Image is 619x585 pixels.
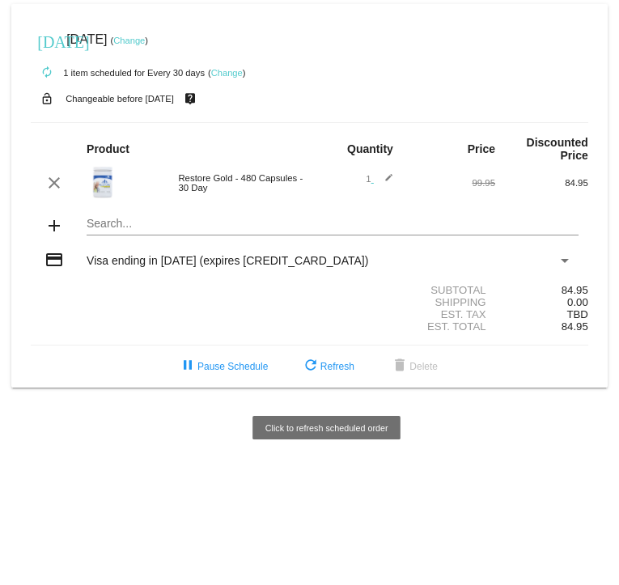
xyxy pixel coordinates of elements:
[468,142,495,155] strong: Price
[495,284,588,296] div: 84.95
[402,178,495,188] div: 99.95
[527,136,588,162] strong: Discounted Price
[37,31,57,50] mat-icon: [DATE]
[495,178,588,188] div: 84.95
[310,320,496,333] div: Est. Total
[562,320,588,333] span: 84.95
[390,357,409,376] mat-icon: delete
[310,284,496,296] div: Subtotal
[87,254,572,267] mat-select: Payment Method
[37,88,57,109] mat-icon: lock_open
[87,254,368,267] span: Visa ending in [DATE] (expires [CREDIT_CARD_DATA])
[87,218,579,231] input: Search...
[310,296,496,308] div: Shipping
[178,357,197,376] mat-icon: pause
[66,32,107,46] span: [DATE]
[301,357,320,376] mat-icon: refresh
[301,361,354,372] span: Refresh
[66,94,174,104] small: Changeable before [DATE]
[180,88,200,109] mat-icon: live_help
[165,352,281,381] button: Pause Schedule
[45,173,64,193] mat-icon: clear
[310,308,496,320] div: Est. Tax
[37,63,57,83] mat-icon: autorenew
[170,173,309,193] div: Restore Gold - 480 Capsules - 30 Day
[87,142,129,155] strong: Product
[45,216,64,235] mat-icon: add
[374,173,393,193] mat-icon: edit
[566,308,587,320] span: TBD
[390,361,438,372] span: Delete
[208,68,246,78] small: ( )
[45,250,64,269] mat-icon: credit_card
[377,352,451,381] button: Delete
[110,36,148,45] small: ( )
[288,352,367,381] button: Refresh
[366,174,393,184] span: 1
[87,166,119,198] img: Restore-Gold.jpg
[567,296,588,308] span: 0.00
[347,142,393,155] strong: Quantity
[211,68,243,78] a: Change
[31,68,205,78] small: 1 item scheduled for Every 30 days
[113,36,145,45] a: Change
[178,361,268,372] span: Pause Schedule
